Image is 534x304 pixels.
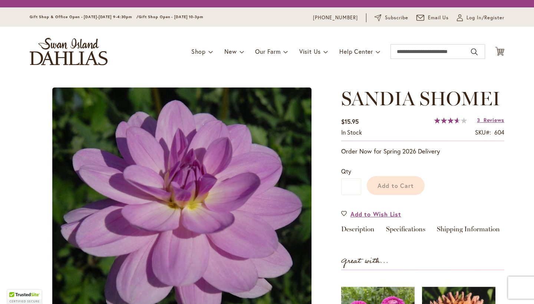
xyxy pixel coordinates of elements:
[416,14,449,22] a: Email Us
[471,46,478,58] button: Search
[341,255,389,267] strong: Great with...
[477,116,480,123] span: 3
[467,14,504,22] span: Log In/Register
[339,47,373,55] span: Help Center
[255,47,280,55] span: Our Farm
[6,278,26,298] iframe: Launch Accessibility Center
[477,116,504,123] a: 3 Reviews
[494,128,504,137] div: 604
[139,14,203,19] span: Gift Shop Open - [DATE] 10-3pm
[434,118,467,123] div: 73%
[385,14,408,22] span: Subscribe
[30,38,108,65] a: store logo
[191,47,206,55] span: Shop
[437,226,500,237] a: Shipping Information
[341,128,362,136] span: In stock
[428,14,449,22] span: Email Us
[30,14,139,19] span: Gift Shop & Office Open - [DATE]-[DATE] 9-4:30pm /
[341,167,351,175] span: Qty
[386,226,425,237] a: Specifications
[341,128,362,137] div: Availability
[457,14,504,22] a: Log In/Register
[350,210,401,218] span: Add to Wish List
[313,14,358,22] a: [PHONE_NUMBER]
[341,226,504,237] div: Detailed Product Info
[341,118,359,125] span: $15.95
[475,128,491,136] strong: SKU
[375,14,408,22] a: Subscribe
[341,210,401,218] a: Add to Wish List
[299,47,321,55] span: Visit Us
[484,116,504,123] span: Reviews
[341,226,375,237] a: Description
[341,87,500,110] span: SANDIA SHOMEI
[224,47,237,55] span: New
[341,147,504,156] p: Order Now for Spring 2026 Delivery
